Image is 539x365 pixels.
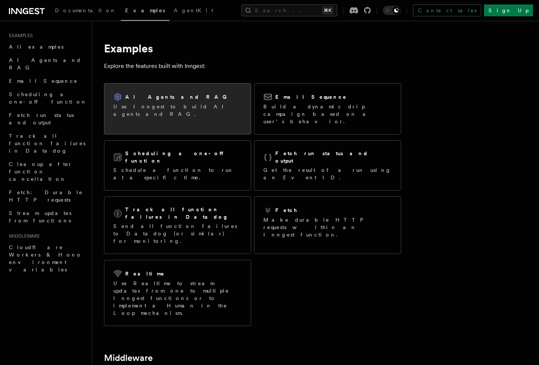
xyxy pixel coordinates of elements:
a: Fetch run status and outputGet the result of a run using an Event ID. [254,140,401,190]
p: Make durable HTTP requests within an Inngest function. [263,216,392,238]
a: Cloudflare Workers & Hono environment variables [6,241,87,276]
a: FetchMake durable HTTP requests within an Inngest function. [254,196,401,254]
a: Fetch run status and output [6,108,87,129]
a: Stream updates from functions [6,206,87,227]
h2: Email Sequence [275,93,347,101]
span: Documentation [55,7,116,13]
p: Build a dynamic drip campaign based on a user's behavior. [263,103,392,125]
h2: Fetch run status and output [275,150,392,164]
span: Stream updates from functions [9,210,71,224]
a: Track all function failures in DatadogSend all function failures to Datadog (or similar) for moni... [104,196,251,254]
a: Scheduling a one-off function [6,88,87,108]
h2: AI Agents and RAG [125,93,231,101]
a: Scheduling a one-off functionSchedule a function to run at a specific time. [104,140,251,190]
h2: Scheduling a one-off function [125,150,242,164]
p: Explore the features built with Inngest: [104,61,401,71]
p: Send all function failures to Datadog (or similar) for monitoring. [113,222,242,245]
a: All examples [6,40,87,53]
span: Fetch run status and output [9,112,74,126]
a: RealtimeUse Realtime to stream updates from one to multiple Inngest functions or to implement a H... [104,260,251,326]
a: Middleware [104,353,153,363]
span: Track all function failures in Datadog [9,133,85,154]
a: Email SequenceBuild a dynamic drip campaign based on a user's behavior. [254,83,401,134]
h2: Fetch [275,206,298,214]
p: Get the result of a run using an Event ID. [263,166,392,181]
a: Contact sales [413,4,481,16]
a: Documentation [51,2,121,20]
span: Cleanup after function cancellation [9,161,72,182]
p: Use Inngest to build AI agents and RAG. [113,103,242,118]
a: Fetch: Durable HTTP requests [6,186,87,206]
a: Track all function failures in Datadog [6,129,87,157]
span: Email Sequence [9,78,78,84]
span: Middleware [6,233,40,239]
span: All examples [9,44,64,50]
a: Cleanup after function cancellation [6,157,87,186]
span: Examples [6,33,33,39]
a: Email Sequence [6,74,87,88]
h1: Examples [104,42,401,55]
h2: Realtime [125,270,165,277]
h2: Track all function failures in Datadog [125,206,242,221]
span: AgentKit [174,7,213,13]
p: Use Realtime to stream updates from one to multiple Inngest functions or to implement a Human in ... [113,280,242,317]
a: Examples [121,2,169,21]
a: AgentKit [169,2,218,20]
span: AI Agents and RAG [9,57,81,71]
button: Search...⌘K [241,4,337,16]
span: Fetch: Durable HTTP requests [9,189,83,203]
a: AI Agents and RAG [6,53,87,74]
button: Toggle dark mode [383,6,401,15]
span: Scheduling a one-off function [9,91,87,105]
span: Examples [125,7,165,13]
a: AI Agents and RAGUse Inngest to build AI agents and RAG. [104,83,251,134]
span: Cloudflare Workers & Hono environment variables [9,244,82,273]
kbd: ⌘K [322,7,333,14]
a: Sign Up [484,4,533,16]
p: Schedule a function to run at a specific time. [113,166,242,181]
